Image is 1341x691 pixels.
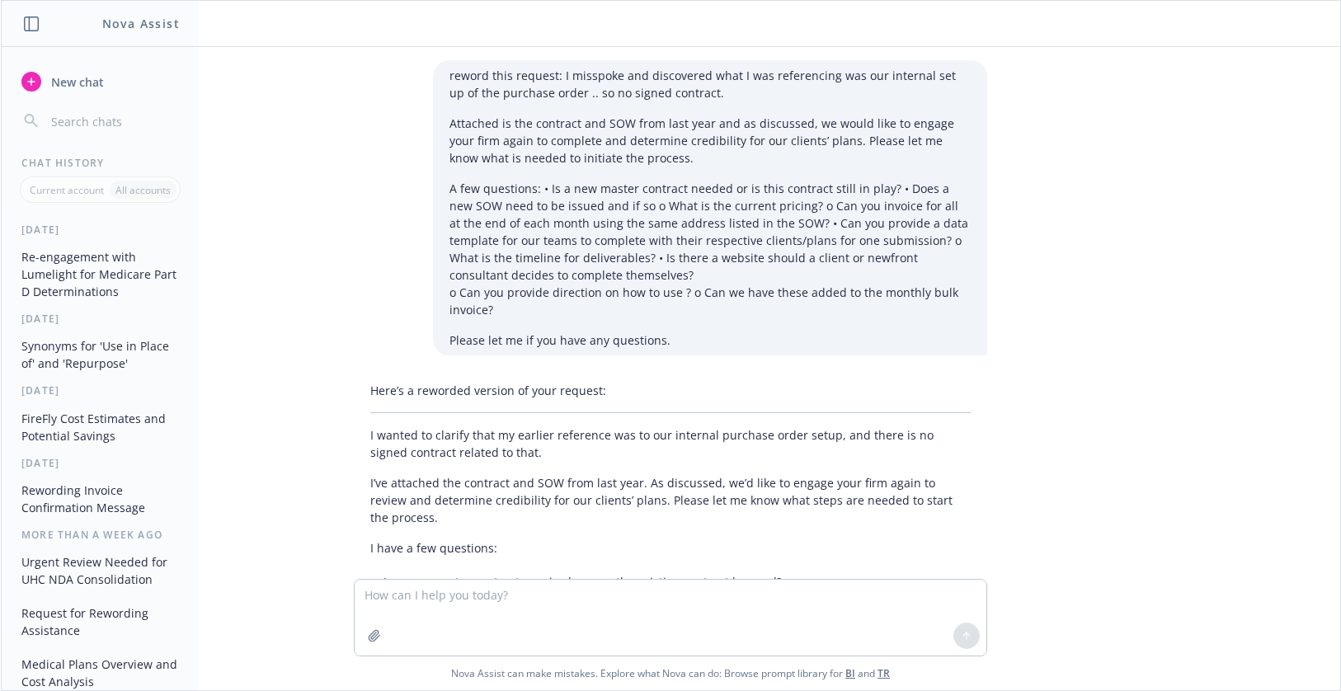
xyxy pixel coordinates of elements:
p: I wanted to clarify that my earlier reference was to our internal purchase order setup, and there... [370,426,971,461]
input: Search chats [48,110,179,133]
span: Nova Assist can make mistakes. Explore what Nova can do: Browse prompt library for and [7,656,1334,690]
p: Please let me if you have any questions. [449,331,971,349]
div: [DATE] [2,456,199,470]
p: All accounts [115,183,171,197]
p: I’ve attached the contract and SOW from last year. As discussed, we’d like to engage your firm ag... [370,474,971,526]
button: Synonyms for 'Use in Place of' and 'Repurpose' [15,332,186,377]
p: Here’s a reworded version of your request: [370,382,971,399]
button: FireFly Cost Estimates and Potential Savings [15,405,186,449]
button: Rewording Invoice Confirmation Message [15,477,186,521]
div: Chat History [2,156,199,170]
p: Attached is the contract and SOW from last year and as discussed, we would like to engage your fi... [449,115,971,167]
div: [DATE] [2,312,199,326]
li: Is a new master contract required, or can the existing contract be used? [383,570,971,594]
div: [DATE] [2,383,199,397]
button: Urgent Review Needed for UHC NDA Consolidation [15,548,186,593]
p: reword this request: I misspoke and discovered what I was referencing was our internal set up of ... [449,67,971,101]
button: Request for Rewording Assistance [15,599,186,644]
p: I have a few questions: [370,539,971,557]
div: [DATE] [2,223,199,237]
h1: Nova Assist [102,15,180,32]
button: Re-engagement with Lumelight for Medicare Part D Determinations [15,243,186,305]
span: New chat [48,73,104,91]
a: BI [845,666,855,680]
a: TR [878,666,890,680]
p: A few questions: • Is a new master contract needed or is this contract still in play? • Does a ne... [449,180,971,318]
button: New chat [15,67,186,96]
div: More than a week ago [2,528,199,542]
p: Current account [30,183,104,197]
